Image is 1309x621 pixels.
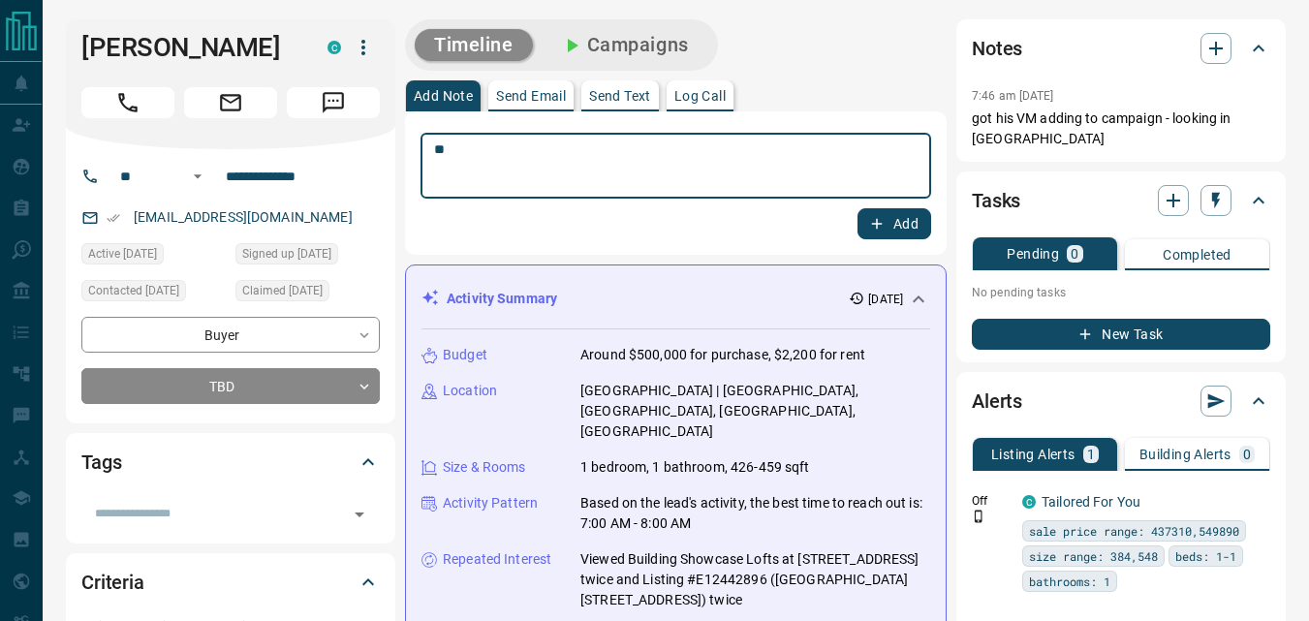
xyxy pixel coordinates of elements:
[242,244,331,264] span: Signed up [DATE]
[421,281,930,317] div: Activity Summary[DATE]
[414,89,473,103] p: Add Note
[81,439,380,485] div: Tags
[107,211,120,225] svg: Email Verified
[674,89,726,103] p: Log Call
[972,492,1011,510] p: Off
[184,87,277,118] span: Email
[1029,572,1110,591] span: bathrooms: 1
[972,25,1270,72] div: Notes
[81,87,174,118] span: Call
[1071,247,1078,261] p: 0
[972,33,1022,64] h2: Notes
[186,165,209,188] button: Open
[541,29,708,61] button: Campaigns
[81,32,298,63] h1: [PERSON_NAME]
[972,89,1054,103] p: 7:46 am [DATE]
[972,378,1270,424] div: Alerts
[88,244,157,264] span: Active [DATE]
[443,549,551,570] p: Repeated Interest
[327,41,341,54] div: condos.ca
[580,381,930,442] p: [GEOGRAPHIC_DATA] | [GEOGRAPHIC_DATA], [GEOGRAPHIC_DATA], [GEOGRAPHIC_DATA], [GEOGRAPHIC_DATA]
[134,209,353,225] a: [EMAIL_ADDRESS][DOMAIN_NAME]
[235,243,380,270] div: Sun Oct 12 2025
[972,177,1270,224] div: Tasks
[972,319,1270,350] button: New Task
[972,510,985,523] svg: Push Notification Only
[972,185,1020,216] h2: Tasks
[81,368,380,404] div: TBD
[972,386,1022,417] h2: Alerts
[235,280,380,307] div: Sun Oct 12 2025
[1029,521,1239,541] span: sale price range: 437310,549890
[1029,546,1158,566] span: size range: 384,548
[287,87,380,118] span: Message
[991,448,1075,461] p: Listing Alerts
[1163,248,1231,262] p: Completed
[580,493,930,534] p: Based on the lead's activity, the best time to reach out is: 7:00 AM - 8:00 AM
[580,549,930,610] p: Viewed Building Showcase Lofts at [STREET_ADDRESS] twice and Listing #E12442896 ([GEOGRAPHIC_DATA...
[81,280,226,307] div: Sun Oct 12 2025
[1007,247,1059,261] p: Pending
[81,243,226,270] div: Sun Oct 12 2025
[1175,546,1236,566] span: beds: 1-1
[443,493,538,513] p: Activity Pattern
[443,381,497,401] p: Location
[868,291,903,308] p: [DATE]
[242,281,323,300] span: Claimed [DATE]
[415,29,533,61] button: Timeline
[580,345,865,365] p: Around $500,000 for purchase, $2,200 for rent
[346,501,373,528] button: Open
[972,109,1270,149] p: got his VM adding to campaign - looking in [GEOGRAPHIC_DATA]
[1139,448,1231,461] p: Building Alerts
[580,457,810,478] p: 1 bedroom, 1 bathroom, 426-459 sqft
[443,457,526,478] p: Size & Rooms
[496,89,566,103] p: Send Email
[972,278,1270,307] p: No pending tasks
[589,89,651,103] p: Send Text
[81,567,144,598] h2: Criteria
[81,317,380,353] div: Buyer
[857,208,931,239] button: Add
[1087,448,1095,461] p: 1
[1243,448,1251,461] p: 0
[88,281,179,300] span: Contacted [DATE]
[443,345,487,365] p: Budget
[447,289,557,309] p: Activity Summary
[1042,494,1140,510] a: Tailored For You
[81,559,380,605] div: Criteria
[1022,495,1036,509] div: condos.ca
[81,447,121,478] h2: Tags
